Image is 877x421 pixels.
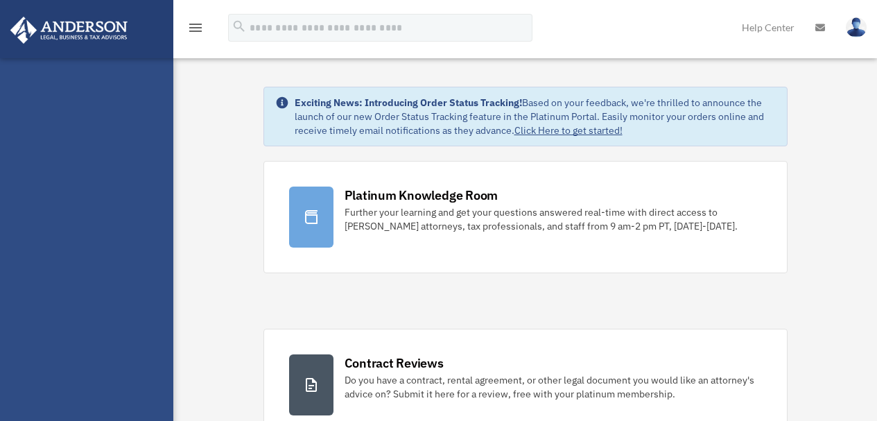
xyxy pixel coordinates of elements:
[295,96,776,137] div: Based on your feedback, we're thrilled to announce the launch of our new Order Status Tracking fe...
[263,161,788,273] a: Platinum Knowledge Room Further your learning and get your questions answered real-time with dire...
[345,205,762,233] div: Further your learning and get your questions answered real-time with direct access to [PERSON_NAM...
[345,373,762,401] div: Do you have a contract, rental agreement, or other legal document you would like an attorney's ad...
[295,96,522,109] strong: Exciting News: Introducing Order Status Tracking!
[846,17,867,37] img: User Pic
[187,24,204,36] a: menu
[514,124,623,137] a: Click Here to get started!
[232,19,247,34] i: search
[187,19,204,36] i: menu
[6,17,132,44] img: Anderson Advisors Platinum Portal
[345,187,498,204] div: Platinum Knowledge Room
[345,354,444,372] div: Contract Reviews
